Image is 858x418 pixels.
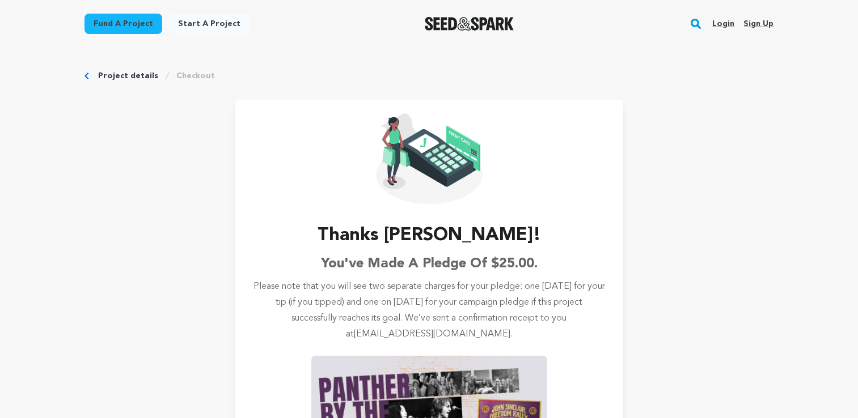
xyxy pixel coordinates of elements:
[176,70,215,82] a: Checkout
[84,70,774,82] div: Breadcrumb
[98,70,158,82] a: Project details
[318,222,541,249] h3: Thanks [PERSON_NAME]!
[743,15,774,33] a: Sign up
[425,17,514,31] a: Seed&Spark Homepage
[84,14,162,34] a: Fund a project
[253,279,605,342] p: Please note that you will see two separate charges for your pledge: one [DATE] for your tip (if y...
[321,254,538,274] h6: You've made a pledge of $25.00.
[425,17,514,31] img: Seed&Spark Logo Dark Mode
[376,113,483,204] img: Seed&Spark Confirmation Icon
[712,15,734,33] a: Login
[169,14,250,34] a: Start a project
